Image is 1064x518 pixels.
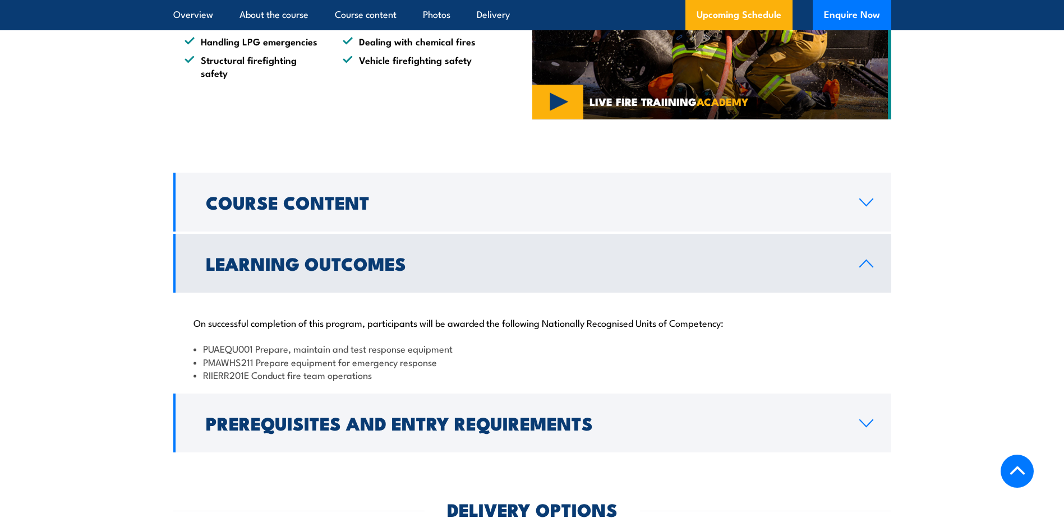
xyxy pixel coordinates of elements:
[194,317,871,328] p: On successful completion of this program, participants will be awarded the following Nationally R...
[173,394,891,452] a: Prerequisites and Entry Requirements
[447,501,618,517] h2: DELIVERY OPTIONS
[206,194,841,210] h2: Course Content
[173,234,891,293] a: Learning Outcomes
[194,355,871,368] li: PMAWHS211 Prepare equipment for emergency response
[194,342,871,355] li: PUAEQU001 Prepare, maintain and test response equipment
[697,93,748,109] strong: ACADEMY
[173,173,891,232] a: Course Content
[343,35,481,48] li: Dealing with chemical fires
[185,53,323,80] li: Structural firefighting safety
[194,368,871,381] li: RIIERR201E Conduct fire team operations
[589,96,748,107] span: LIVE FIRE TRAIINING
[343,53,481,80] li: Vehicle firefighting safety
[185,35,323,48] li: Handling LPG emergencies
[206,415,841,431] h2: Prerequisites and Entry Requirements
[206,255,841,271] h2: Learning Outcomes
